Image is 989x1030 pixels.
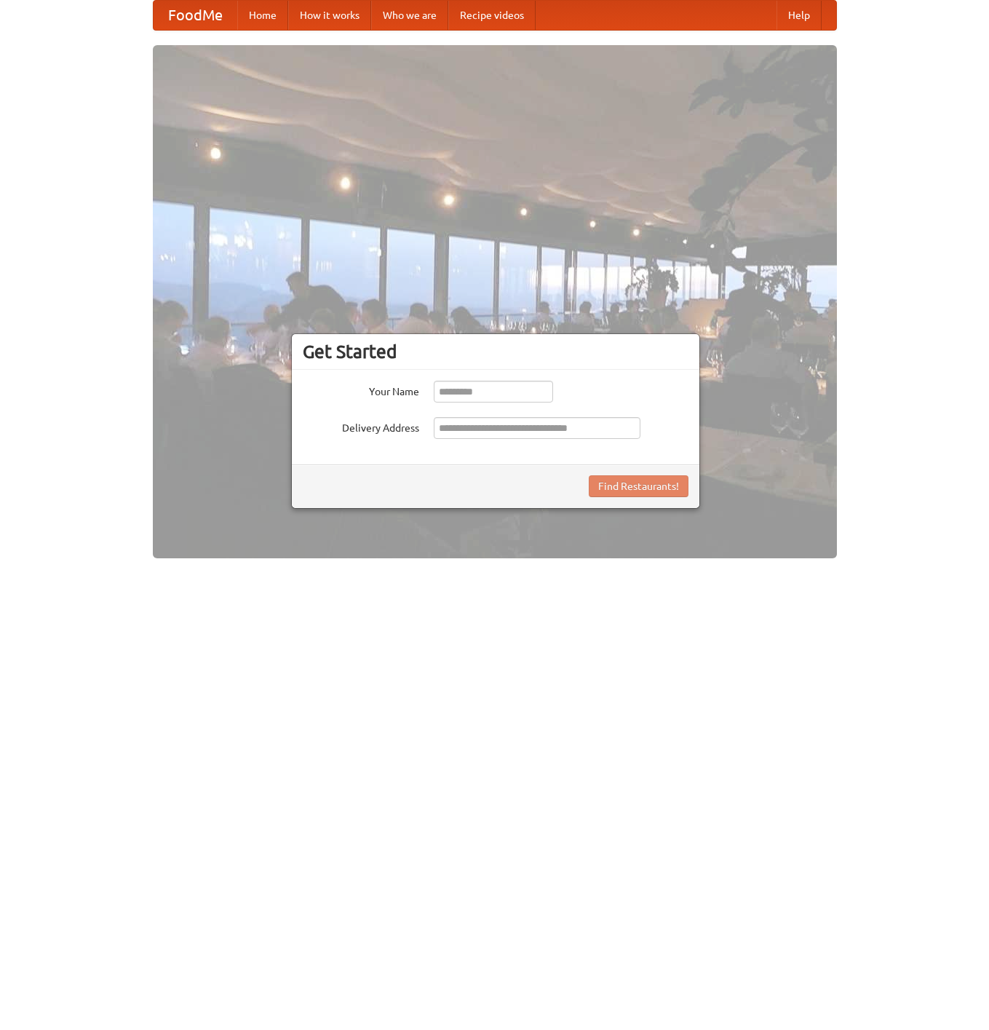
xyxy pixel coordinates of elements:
[154,1,237,30] a: FoodMe
[448,1,536,30] a: Recipe videos
[776,1,822,30] a: Help
[589,475,688,497] button: Find Restaurants!
[371,1,448,30] a: Who we are
[237,1,288,30] a: Home
[303,417,419,435] label: Delivery Address
[288,1,371,30] a: How it works
[303,341,688,363] h3: Get Started
[303,381,419,399] label: Your Name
